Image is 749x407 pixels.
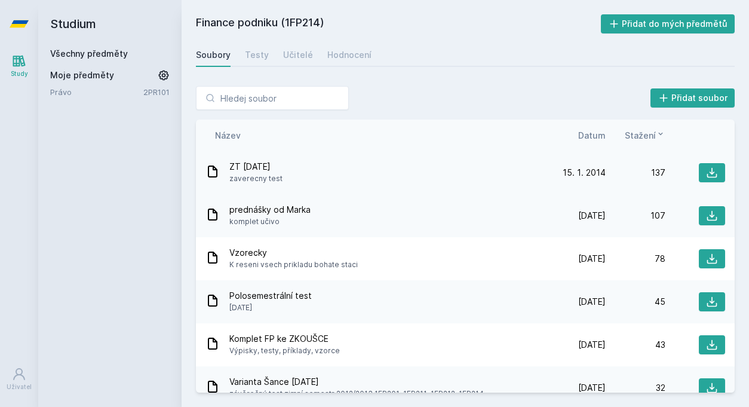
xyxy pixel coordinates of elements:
[625,129,665,142] button: Stažení
[143,87,170,97] a: 2PR101
[229,247,358,259] span: Vzorecky
[50,48,128,59] a: Všechny předměty
[650,88,735,108] button: Přidat soubor
[283,49,313,61] div: Učitelé
[606,210,665,222] div: 107
[229,333,340,345] span: Komplet FP ke ZKOUŠCE
[606,382,665,394] div: 32
[50,69,114,81] span: Moje předměty
[578,210,606,222] span: [DATE]
[578,129,606,142] button: Datum
[196,86,349,110] input: Hledej soubor
[578,296,606,308] span: [DATE]
[578,339,606,351] span: [DATE]
[196,43,231,67] a: Soubory
[2,361,36,397] a: Uživatel
[229,204,311,216] span: prednášky od Marka
[327,49,372,61] div: Hodnocení
[606,296,665,308] div: 45
[229,173,283,185] span: zaverecny test
[229,345,340,357] span: Výpisky, testy, příklady, vzorce
[229,388,484,400] span: závěrečný test zimní semestr 2012/2013 1FP201, 1FP211, 1FP212, 1FP214
[229,216,311,228] span: komplet učivo
[50,86,143,98] a: Právo
[229,302,312,314] span: [DATE]
[601,14,735,33] button: Přidat do mých předmětů
[625,129,656,142] span: Stažení
[245,49,269,61] div: Testy
[245,43,269,67] a: Testy
[606,167,665,179] div: 137
[2,48,36,84] a: Study
[563,167,606,179] span: 15. 1. 2014
[229,290,312,302] span: Polosemestrální test
[7,382,32,391] div: Uživatel
[215,129,241,142] button: Název
[196,49,231,61] div: Soubory
[196,14,601,33] h2: Finance podniku (1FP214)
[229,161,283,173] span: ZT [DATE]
[578,382,606,394] span: [DATE]
[229,376,484,388] span: Varianta Šance [DATE]
[606,253,665,265] div: 78
[578,253,606,265] span: [DATE]
[229,259,358,271] span: K reseni vsech prikladu bohate staci
[606,339,665,351] div: 43
[327,43,372,67] a: Hodnocení
[283,43,313,67] a: Učitelé
[11,69,28,78] div: Study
